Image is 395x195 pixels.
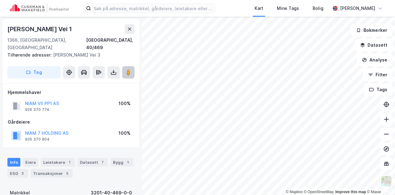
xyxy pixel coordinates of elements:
[364,83,393,96] button: Tags
[118,129,131,137] div: 100%
[340,5,375,12] div: [PERSON_NAME]
[363,69,393,81] button: Filter
[7,24,73,34] div: [PERSON_NAME] Vei 1
[125,159,131,165] div: 1
[7,169,28,178] div: ESG
[351,24,393,36] button: Bokmerker
[99,159,106,165] div: 7
[91,4,215,13] input: Søk på adresse, matrikkel, gårdeiere, leietakere eller personer
[19,170,26,176] div: 3
[255,5,263,12] div: Kart
[66,159,73,165] div: 1
[8,118,134,126] div: Gårdeiere
[86,36,135,51] div: [GEOGRAPHIC_DATA], 40/469
[110,158,133,167] div: Bygg
[364,165,395,195] div: Kontrollprogram for chat
[25,107,49,112] div: 926 370 774
[364,165,395,195] iframe: Chat Widget
[118,100,131,107] div: 100%
[7,36,86,51] div: 1366, [GEOGRAPHIC_DATA], [GEOGRAPHIC_DATA]
[77,158,108,167] div: Datasett
[304,190,334,194] a: OpenStreetMap
[23,158,38,167] div: Eiere
[335,190,366,194] a: Improve this map
[357,54,393,66] button: Analyse
[7,158,20,167] div: Info
[10,4,69,13] img: cushman-wakefield-realkapital-logo.202ea83816669bd177139c58696a8fa1.svg
[7,66,60,78] button: Tag
[355,39,393,51] button: Datasett
[64,170,70,176] div: 5
[25,137,50,142] div: 926 370 804
[31,169,73,178] div: Transaksjoner
[277,5,299,12] div: Mine Tags
[41,158,75,167] div: Leietakere
[286,190,303,194] a: Mapbox
[8,89,134,96] div: Hjemmelshaver
[7,52,53,57] span: Tilhørende adresser:
[313,5,323,12] div: Bolig
[7,51,130,59] div: [PERSON_NAME] Vei 3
